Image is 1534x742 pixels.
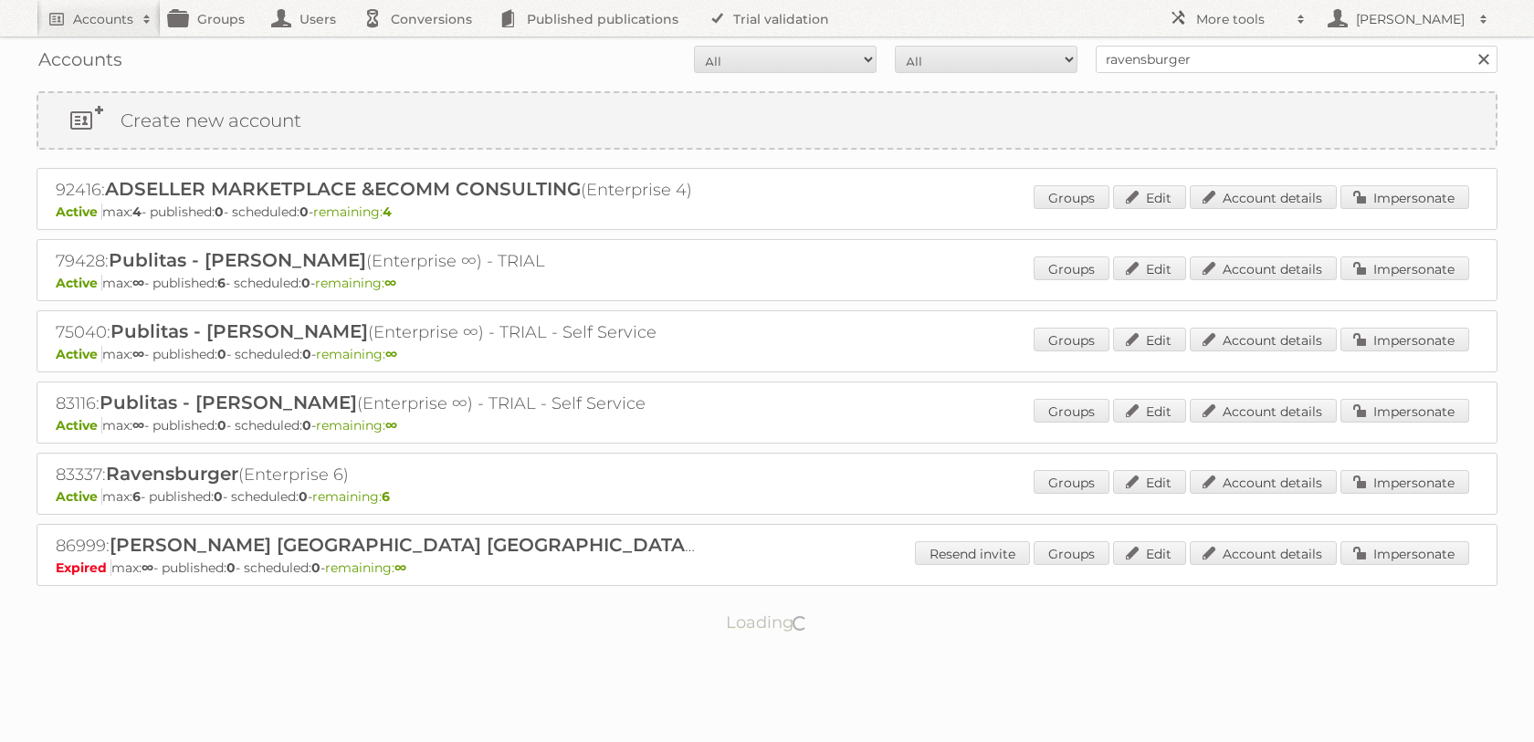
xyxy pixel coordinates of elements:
[1034,328,1109,351] a: Groups
[1190,328,1337,351] a: Account details
[56,559,1478,576] p: max: - published: - scheduled: -
[1113,256,1186,280] a: Edit
[56,178,695,202] h2: 92416: (Enterprise 4)
[394,559,406,576] strong: ∞
[56,488,1478,505] p: max: - published: - scheduled: -
[142,559,153,576] strong: ∞
[383,204,392,220] strong: 4
[311,559,320,576] strong: 0
[382,488,390,505] strong: 6
[56,275,102,291] span: Active
[110,534,695,556] span: [PERSON_NAME] [GEOGRAPHIC_DATA] [GEOGRAPHIC_DATA]
[132,488,141,505] strong: 6
[316,417,397,434] span: remaining:
[226,559,236,576] strong: 0
[301,275,310,291] strong: 0
[1190,470,1337,494] a: Account details
[217,417,226,434] strong: 0
[302,417,311,434] strong: 0
[668,604,867,641] p: Loading
[1196,10,1287,28] h2: More tools
[1113,185,1186,209] a: Edit
[1340,541,1469,565] a: Impersonate
[302,346,311,362] strong: 0
[385,417,397,434] strong: ∞
[1340,256,1469,280] a: Impersonate
[299,204,309,220] strong: 0
[1034,541,1109,565] a: Groups
[1190,541,1337,565] a: Account details
[385,346,397,362] strong: ∞
[1113,541,1186,565] a: Edit
[56,275,1478,291] p: max: - published: - scheduled: -
[56,249,695,273] h2: 79428: (Enterprise ∞) - TRIAL
[105,178,581,200] span: ADSELLER MARKETPLACE &ECOMM CONSULTING
[1190,185,1337,209] a: Account details
[56,346,1478,362] p: max: - published: - scheduled: -
[1113,470,1186,494] a: Edit
[38,93,1496,148] a: Create new account
[1340,185,1469,209] a: Impersonate
[73,10,133,28] h2: Accounts
[110,320,368,342] span: Publitas - [PERSON_NAME]
[1113,328,1186,351] a: Edit
[1190,399,1337,423] a: Account details
[56,392,695,415] h2: 83116: (Enterprise ∞) - TRIAL - Self Service
[1340,399,1469,423] a: Impersonate
[313,204,392,220] span: remaining:
[299,488,308,505] strong: 0
[56,320,695,344] h2: 75040: (Enterprise ∞) - TRIAL - Self Service
[109,249,366,271] span: Publitas - [PERSON_NAME]
[56,488,102,505] span: Active
[56,204,1478,220] p: max: - published: - scheduled: -
[1340,470,1469,494] a: Impersonate
[316,346,397,362] span: remaining:
[1034,256,1109,280] a: Groups
[217,346,226,362] strong: 0
[132,204,142,220] strong: 4
[214,488,223,505] strong: 0
[1190,256,1337,280] a: Account details
[1034,399,1109,423] a: Groups
[1113,399,1186,423] a: Edit
[56,534,695,558] h2: 86999: (Bronze ∞) - TRIAL - Self Service
[217,275,226,291] strong: 6
[315,275,396,291] span: remaining:
[312,488,390,505] span: remaining:
[215,204,224,220] strong: 0
[325,559,406,576] span: remaining:
[56,463,695,486] h2: 83337: (Enterprise 6)
[132,275,144,291] strong: ∞
[132,417,144,434] strong: ∞
[106,463,238,485] span: Ravensburger
[56,559,111,576] span: Expired
[915,541,1030,565] a: Resend invite
[1351,10,1470,28] h2: [PERSON_NAME]
[132,346,144,362] strong: ∞
[56,417,1478,434] p: max: - published: - scheduled: -
[56,417,102,434] span: Active
[100,392,357,413] span: Publitas - [PERSON_NAME]
[1034,470,1109,494] a: Groups
[1034,185,1109,209] a: Groups
[384,275,396,291] strong: ∞
[56,346,102,362] span: Active
[56,204,102,220] span: Active
[1340,328,1469,351] a: Impersonate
